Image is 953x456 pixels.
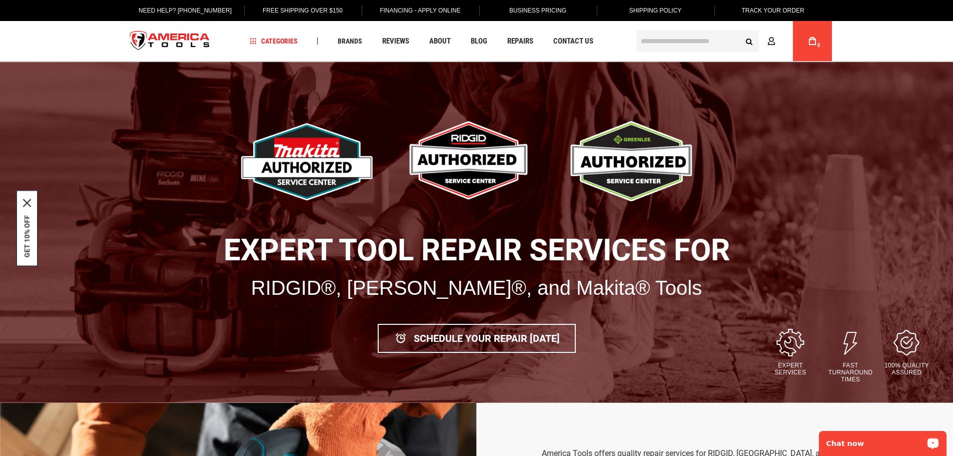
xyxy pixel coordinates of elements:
[241,112,386,211] img: Service Banner
[549,35,598,48] a: Contact Us
[763,362,818,376] p: Expert Services
[333,35,367,48] a: Brands
[466,35,492,48] a: Blog
[425,35,455,48] a: About
[23,215,31,257] button: GET 10% OFF
[122,23,219,60] a: store logo
[382,38,409,45] span: Reviews
[43,234,910,267] h1: Expert Tool Repair Services for
[812,424,953,456] iframe: LiveChat chat widget
[250,38,298,45] span: Categories
[740,32,759,51] button: Search
[883,362,930,376] p: 100% Quality Assured
[245,35,302,48] a: Categories
[823,362,878,383] p: Fast Turnaround Times
[338,38,362,45] span: Brands
[378,35,414,48] a: Reviews
[817,43,820,48] span: 0
[43,272,910,304] p: RIDGID®, [PERSON_NAME]®, and Makita® Tools
[507,38,533,45] span: Repairs
[23,199,31,207] svg: close icon
[23,199,31,207] button: Close
[629,7,682,14] span: Shipping Policy
[553,38,593,45] span: Contact Us
[378,324,576,353] a: Schedule Your Repair [DATE]
[803,21,822,61] a: 0
[429,38,451,45] span: About
[556,112,713,211] img: Service Banner
[503,35,538,48] a: Repairs
[122,23,219,60] img: America Tools
[471,38,487,45] span: Blog
[392,112,549,211] img: Service Banner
